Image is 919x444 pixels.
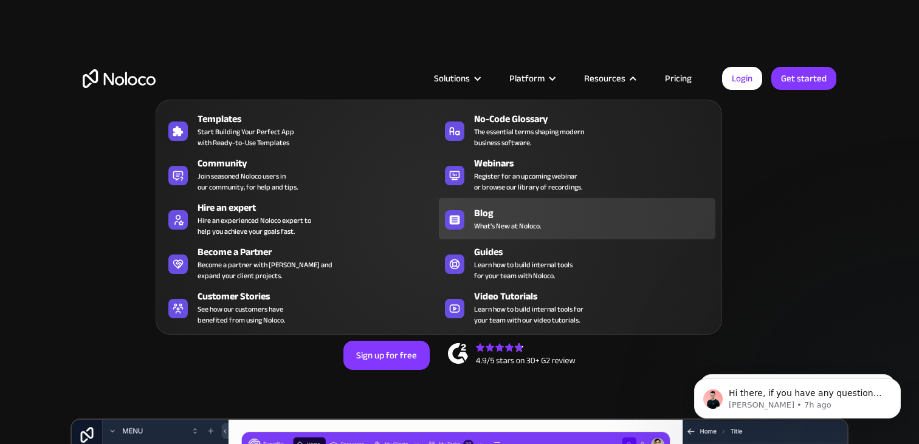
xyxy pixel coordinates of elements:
div: Customer Stories [198,289,444,304]
iframe: Intercom notifications message [676,353,919,438]
div: Webinars [474,156,721,171]
a: home [83,69,156,88]
div: Solutions [419,70,494,86]
a: BlogWhat's New at Noloco. [439,198,715,239]
a: GuidesLearn how to build internal toolsfor your team with Noloco. [439,242,715,284]
div: Video Tutorials [474,289,721,304]
a: WebinarsRegister for an upcoming webinaror browse our library of recordings. [439,154,715,195]
a: No-Code GlossaryThe essential terms shaping modernbusiness software. [439,109,715,151]
span: The essential terms shaping modern business software. [474,126,584,148]
div: Guides [474,245,721,259]
div: Platform [509,70,545,86]
span: What's New at Noloco. [474,220,541,231]
div: Templates [198,112,444,126]
a: Login [722,67,762,90]
h2: Business Apps for Teams [83,149,836,247]
span: Register for an upcoming webinar or browse our library of recordings. [474,171,582,193]
div: Blog [474,206,721,220]
a: Become a PartnerBecome a partner with [PERSON_NAME] andexpand your client projects. [162,242,439,284]
span: Start Building Your Perfect App with Ready-to-Use Templates [198,126,294,148]
div: Become a partner with [PERSON_NAME] and expand your client projects. [198,259,332,281]
a: Video TutorialsLearn how to build internal tools foryour team with our video tutorials. [439,287,715,328]
span: See how our customers have benefited from using Noloco. [198,304,285,326]
div: Hire an expert [198,200,444,215]
div: Platform [494,70,569,86]
span: Join seasoned Noloco users in our community, for help and tips. [198,171,298,193]
a: CommunityJoin seasoned Noloco users inour community, for help and tips. [162,154,439,195]
div: Resources [569,70,650,86]
div: Hire an experienced Noloco expert to help you achieve your goals fast. [198,215,311,237]
div: Resources [584,70,625,86]
a: Get started [771,67,836,90]
div: Become a Partner [198,245,444,259]
span: Learn how to build internal tools for your team with Noloco. [474,259,573,281]
a: Customer StoriesSee how our customers havebenefited from using Noloco. [162,287,439,328]
div: Solutions [434,70,470,86]
a: TemplatesStart Building Your Perfect Appwith Ready-to-Use Templates [162,109,439,151]
span: Learn how to build internal tools for your team with our video tutorials. [474,304,583,326]
div: Community [198,156,444,171]
nav: Resources [156,83,722,335]
a: Hire an expertHire an experienced Noloco expert tohelp you achieve your goals fast. [162,198,439,239]
div: No-Code Glossary [474,112,721,126]
a: Sign up for free [343,341,430,370]
a: Pricing [650,70,707,86]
